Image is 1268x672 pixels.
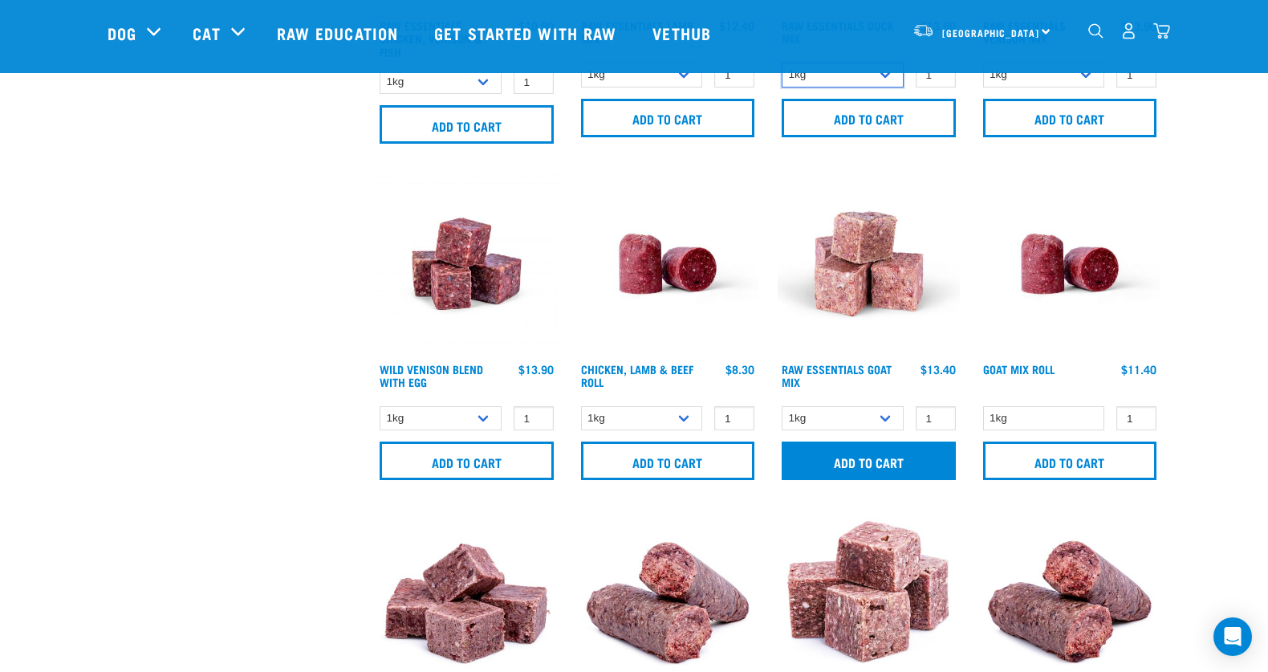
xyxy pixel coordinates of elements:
[979,173,1161,355] img: Raw Essentials Chicken Lamb Beef Bulk Minced Raw Dog Food Roll Unwrapped
[782,366,892,385] a: Raw Essentials Goat Mix
[581,442,755,480] input: Add to cart
[1116,63,1156,88] input: 1
[514,70,554,95] input: 1
[983,442,1157,480] input: Add to cart
[942,30,1039,35] span: [GEOGRAPHIC_DATA]
[782,442,956,480] input: Add to cart
[912,23,934,38] img: van-moving.png
[714,63,754,88] input: 1
[983,99,1157,137] input: Add to cart
[193,21,220,45] a: Cat
[1213,617,1252,656] div: Open Intercom Messenger
[108,21,136,45] a: Dog
[581,366,693,385] a: Chicken, Lamb & Beef Roll
[778,173,960,355] img: Goat M Ix 38448
[725,363,754,376] div: $8.30
[376,173,558,355] img: Venison Egg 1616
[577,173,759,355] img: Raw Essentials Chicken Lamb Beef Bulk Minced Raw Dog Food Roll Unwrapped
[518,363,554,376] div: $13.90
[1088,23,1103,39] img: home-icon-1@2x.png
[380,366,483,385] a: Wild Venison Blend with Egg
[782,99,956,137] input: Add to cart
[1120,22,1137,39] img: user.png
[983,366,1055,372] a: Goat Mix Roll
[921,363,956,376] div: $13.40
[418,1,636,65] a: Get started with Raw
[581,99,755,137] input: Add to cart
[916,406,956,431] input: 1
[636,1,731,65] a: Vethub
[261,1,418,65] a: Raw Education
[380,442,554,480] input: Add to cart
[380,105,554,144] input: Add to cart
[714,406,754,431] input: 1
[916,63,956,88] input: 1
[1153,22,1170,39] img: home-icon@2x.png
[1121,363,1156,376] div: $11.40
[1116,406,1156,431] input: 1
[514,406,554,431] input: 1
